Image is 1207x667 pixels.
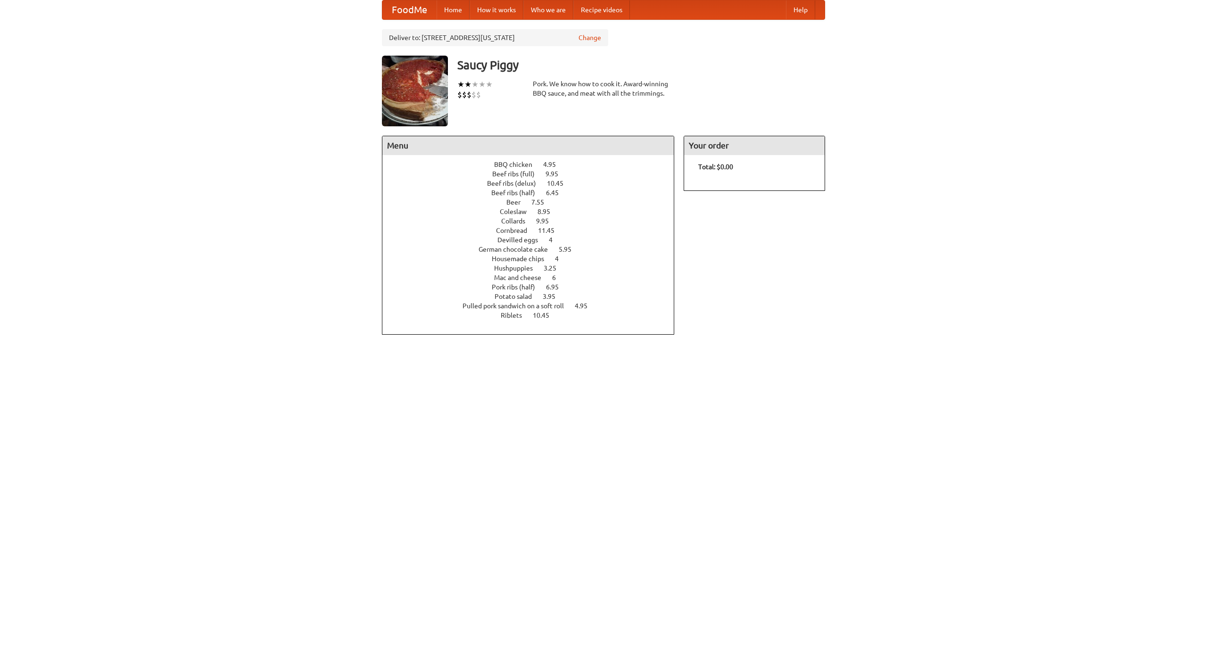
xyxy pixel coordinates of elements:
span: 4.95 [543,161,565,168]
a: FoodMe [382,0,437,19]
span: 5.95 [559,246,581,253]
a: How it works [470,0,523,19]
div: Pork. We know how to cook it. Award-winning BBQ sauce, and meat with all the trimmings. [533,79,674,98]
span: 6 [552,274,565,281]
span: 6.45 [546,189,568,197]
a: German chocolate cake 5.95 [479,246,589,253]
h3: Saucy Piggy [457,56,825,74]
li: ★ [457,79,464,90]
a: Riblets 10.45 [501,312,567,319]
li: $ [476,90,481,100]
span: Collards [501,217,535,225]
span: 8.95 [537,208,560,215]
a: Beef ribs (full) 9.95 [492,170,576,178]
span: 11.45 [538,227,564,234]
span: Pulled pork sandwich on a soft roll [463,302,573,310]
h4: Menu [382,136,674,155]
span: Beef ribs (half) [491,189,545,197]
span: Pork ribs (half) [492,283,545,291]
a: Pork ribs (half) 6.95 [492,283,576,291]
li: ★ [479,79,486,90]
span: Potato salad [495,293,541,300]
a: Cornbread 11.45 [496,227,572,234]
a: Beer 7.55 [506,198,562,206]
span: 7.55 [531,198,554,206]
li: ★ [464,79,471,90]
li: $ [471,90,476,100]
span: Beef ribs (full) [492,170,544,178]
li: $ [457,90,462,100]
h4: Your order [684,136,825,155]
a: Collards 9.95 [501,217,566,225]
span: Coleslaw [500,208,536,215]
span: 4 [549,236,562,244]
span: 3.95 [543,293,565,300]
span: 3.25 [544,264,566,272]
a: Beef ribs (half) 6.45 [491,189,576,197]
a: Devilled eggs 4 [497,236,570,244]
div: Deliver to: [STREET_ADDRESS][US_STATE] [382,29,608,46]
span: Devilled eggs [497,236,547,244]
span: Beef ribs (delux) [487,180,546,187]
span: Riblets [501,312,531,319]
span: 6.95 [546,283,568,291]
a: Beef ribs (delux) 10.45 [487,180,581,187]
a: Hushpuppies 3.25 [494,264,574,272]
a: Potato salad 3.95 [495,293,573,300]
li: $ [462,90,467,100]
a: Recipe videos [573,0,630,19]
a: Coleslaw 8.95 [500,208,568,215]
span: Beer [506,198,530,206]
span: 9.95 [536,217,558,225]
b: Total: $0.00 [698,163,733,171]
li: $ [467,90,471,100]
li: ★ [486,79,493,90]
span: Cornbread [496,227,537,234]
span: 9.95 [546,170,568,178]
span: Housemade chips [492,255,554,263]
img: angular.jpg [382,56,448,126]
span: German chocolate cake [479,246,557,253]
a: Housemade chips 4 [492,255,576,263]
a: Who we are [523,0,573,19]
span: 10.45 [547,180,573,187]
li: ★ [471,79,479,90]
a: Mac and cheese 6 [494,274,573,281]
a: BBQ chicken 4.95 [494,161,573,168]
span: 4.95 [575,302,597,310]
a: Pulled pork sandwich on a soft roll 4.95 [463,302,605,310]
span: 4 [555,255,568,263]
span: BBQ chicken [494,161,542,168]
span: Hushpuppies [494,264,542,272]
a: Help [786,0,815,19]
span: 10.45 [533,312,559,319]
a: Change [579,33,601,42]
a: Home [437,0,470,19]
span: Mac and cheese [494,274,551,281]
